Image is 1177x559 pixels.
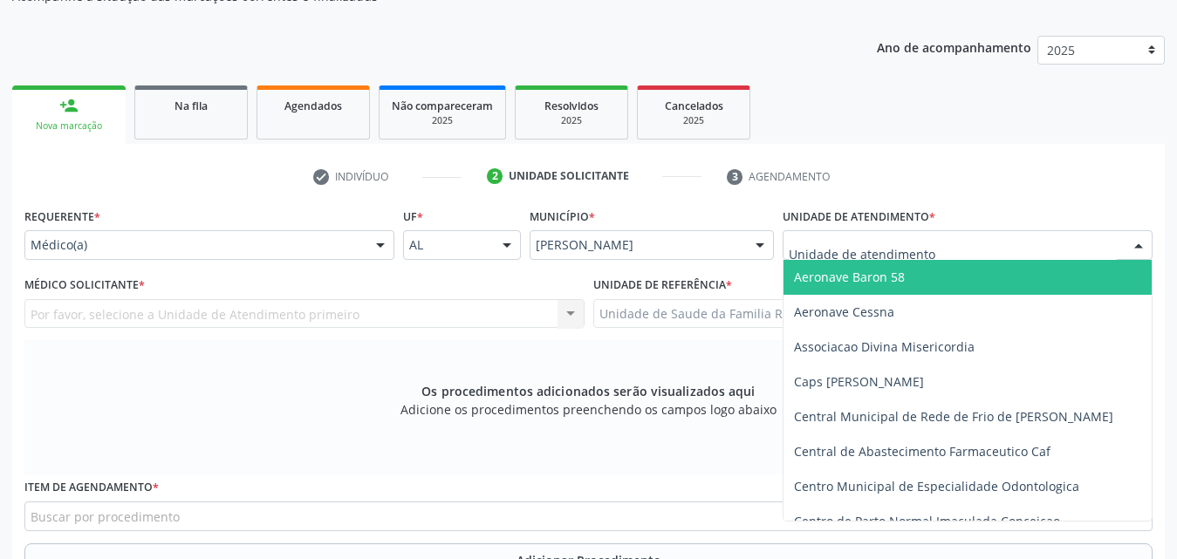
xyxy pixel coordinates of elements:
span: Na fila [174,99,208,113]
span: Agendados [284,99,342,113]
span: Resolvidos [544,99,599,113]
span: Adicione os procedimentos preenchendo os campos logo abaixo [400,400,777,419]
p: Ano de acompanhamento [877,36,1031,58]
div: Unidade solicitante [509,168,629,184]
span: Buscar por procedimento [31,508,180,526]
label: Município [530,203,595,230]
input: Unidade de atendimento [789,236,1117,271]
span: Não compareceram [392,99,493,113]
span: Centro de Parto Normal Imaculada Conceicao [794,513,1060,529]
label: Unidade de referência [593,272,732,299]
label: Item de agendamento [24,474,159,501]
div: 2025 [392,114,493,127]
div: person_add [59,96,79,115]
span: Centro Municipal de Especialidade Odontologica [794,478,1079,494]
span: Central de Abastecimento Farmaceutico Caf [794,443,1050,460]
span: Associacao Divina Misericordia [794,338,975,355]
label: Médico Solicitante [24,272,145,299]
span: Central Municipal de Rede de Frio de [PERSON_NAME] [794,408,1113,425]
label: Unidade de atendimento [783,203,935,230]
span: Cancelados [665,99,723,113]
span: Aeronave Cessna [794,303,894,320]
span: AL [409,236,485,254]
span: Caps [PERSON_NAME] [794,373,924,390]
span: [PERSON_NAME] [536,236,738,254]
span: Os procedimentos adicionados serão visualizados aqui [421,382,755,400]
div: Nova marcação [24,119,113,133]
div: 2025 [650,114,737,127]
div: 2 [487,168,503,184]
label: Requerente [24,203,100,230]
span: Médico(a) [31,236,359,254]
label: UF [403,203,423,230]
div: 2025 [528,114,615,127]
span: Aeronave Baron 58 [794,269,905,285]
